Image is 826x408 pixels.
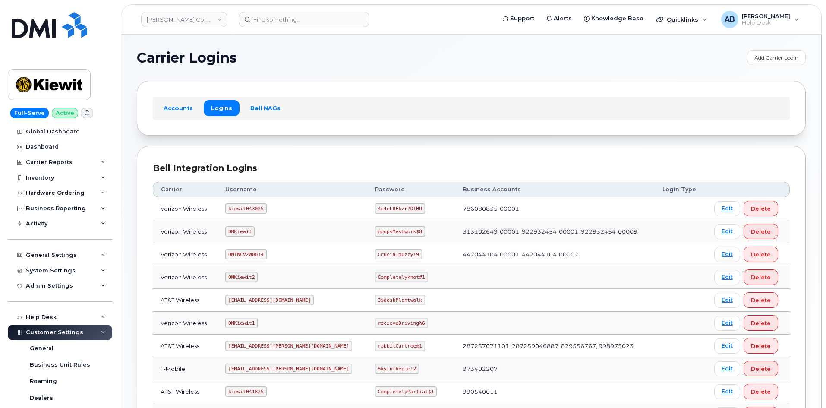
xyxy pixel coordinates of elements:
a: Accounts [156,100,200,116]
td: 287237071101, 287259046887, 829556767, 998975023 [455,335,655,357]
span: Delete [751,250,771,259]
a: Edit [714,270,740,285]
code: rabbitCartree@1 [375,341,425,351]
button: Delete [744,361,778,376]
code: OMKiewit2 [225,272,258,282]
span: Carrier Logins [137,51,237,64]
td: Verizon Wireless [153,243,218,266]
td: 973402207 [455,357,655,380]
a: Edit [714,316,740,331]
button: Delete [744,384,778,399]
span: Delete [751,273,771,281]
a: Add Carrier Login [747,50,806,65]
a: Edit [714,384,740,399]
td: Verizon Wireless [153,197,218,220]
td: AT&T Wireless [153,289,218,312]
td: 313102649-00001, 922932454-00001, 922932454-00009 [455,220,655,243]
span: Delete [751,296,771,304]
a: Edit [714,293,740,308]
a: Edit [714,361,740,376]
button: Delete [744,292,778,308]
td: AT&T Wireless [153,380,218,403]
th: Login Type [655,182,706,197]
code: [EMAIL_ADDRESS][PERSON_NAME][DOMAIN_NAME] [225,341,352,351]
button: Delete [744,201,778,216]
code: OMKiewit [225,226,255,237]
th: Carrier [153,182,218,197]
code: 3$deskPlantwalk [375,295,425,305]
code: CompletelyPartial$1 [375,386,437,397]
td: 786080835-00001 [455,197,655,220]
button: Delete [744,315,778,331]
iframe: Messenger Launcher [788,370,820,402]
td: AT&T Wireless [153,335,218,357]
td: 442044104-00001, 442044104-00002 [455,243,655,266]
a: Bell NAGs [243,100,288,116]
span: Delete [751,319,771,327]
a: Edit [714,224,740,239]
span: Delete [751,342,771,350]
th: Username [218,182,367,197]
a: Edit [714,247,740,262]
code: kiewit043025 [225,203,266,214]
a: Edit [714,338,740,354]
span: Delete [751,228,771,236]
code: DMINCVZW0814 [225,249,266,259]
span: Delete [751,388,771,396]
code: [EMAIL_ADDRESS][DOMAIN_NAME] [225,295,314,305]
code: OMKiewit1 [225,318,258,328]
code: goopsMeshwork$8 [375,226,425,237]
span: Delete [751,205,771,213]
th: Business Accounts [455,182,655,197]
code: Crucialmuzzy!9 [375,249,422,259]
td: Verizon Wireless [153,266,218,289]
code: recieveDriving%6 [375,318,428,328]
td: 990540011 [455,380,655,403]
button: Delete [744,269,778,285]
td: Verizon Wireless [153,220,218,243]
code: [EMAIL_ADDRESS][PERSON_NAME][DOMAIN_NAME] [225,364,352,374]
code: Skyinthepie!2 [375,364,419,374]
a: Edit [714,201,740,216]
code: Completelyknot#1 [375,272,428,282]
a: Logins [204,100,240,116]
td: Verizon Wireless [153,312,218,335]
code: kiewit041825 [225,386,266,397]
td: T-Mobile [153,357,218,380]
div: Bell Integration Logins [153,162,790,174]
button: Delete [744,247,778,262]
button: Delete [744,224,778,239]
th: Password [367,182,455,197]
span: Delete [751,365,771,373]
button: Delete [744,338,778,354]
code: 4u4eL8Ekzr?DTHU [375,203,425,214]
